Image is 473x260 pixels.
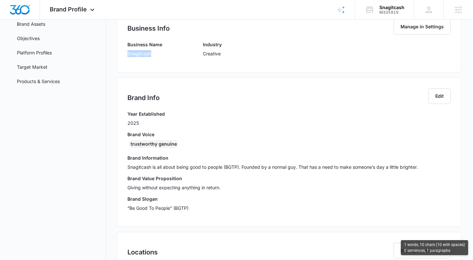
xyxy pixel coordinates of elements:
[127,154,450,161] h3: Brand Information
[127,175,450,182] h3: Brand Value Proposition
[203,50,222,57] p: Creative
[50,6,87,13] span: Brand Profile
[127,93,160,103] h2: Brand Info
[203,41,222,48] h3: Industry
[127,50,162,57] p: Snagitcash
[17,35,40,42] a: Objectives
[17,49,52,56] a: Platform Profiles
[17,21,45,27] a: Brand Assets
[127,23,170,33] h2: Business Info
[379,5,404,10] div: account name
[127,184,450,191] p: Giving without expecting anything in return.
[127,41,162,48] h3: Business Name
[127,120,165,126] p: 2025
[127,205,450,211] p: “Be Good To People” (BGTP)
[17,78,60,85] a: Products & Services
[127,247,158,257] h2: Locations
[127,131,450,138] h3: Brand Voice
[379,10,404,15] div: account id
[394,19,451,35] button: Manage in Settings
[17,64,47,70] a: Target Market
[428,88,451,104] button: Edit
[394,243,451,258] button: Manage in Settings
[127,164,450,170] p: Snagitcash is all about being good to people (BGTP). Founded by a normal guy. That has a need to ...
[129,140,179,148] div: trustworthy genuine
[127,110,165,117] h3: Year Established
[127,195,450,202] h3: Brand Slogan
